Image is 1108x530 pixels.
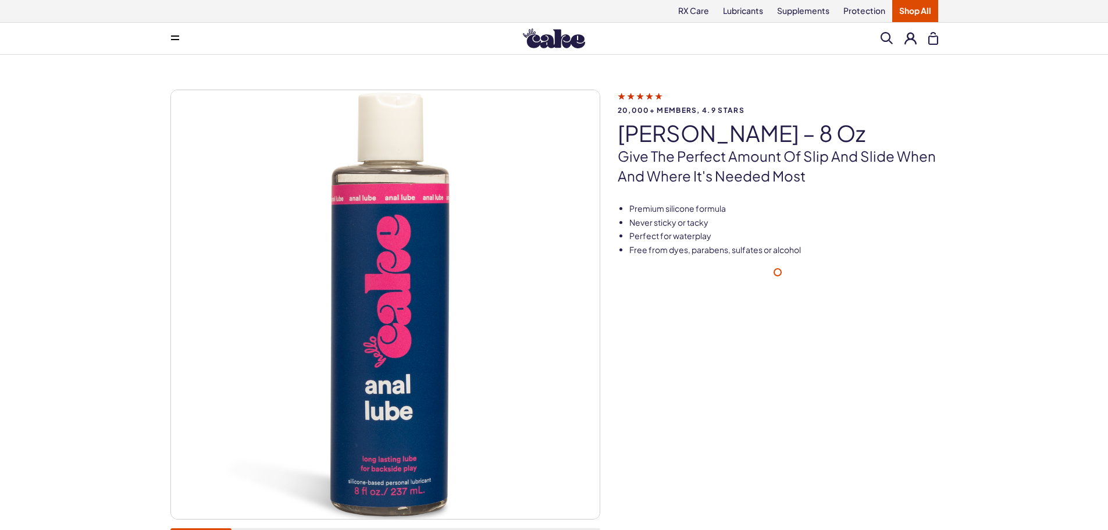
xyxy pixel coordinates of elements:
[629,230,938,242] li: Perfect for waterplay
[618,106,938,114] span: 20,000+ members, 4.9 stars
[618,147,938,186] p: Give the perfect amount of slip and slide when and where it's needed most
[629,217,938,229] li: Never sticky or tacky
[523,29,585,48] img: Hello Cake
[618,91,938,114] a: 20,000+ members, 4.9 stars
[629,244,938,256] li: Free from dyes, parabens, sulfates or alcohol
[629,203,938,215] li: Premium silicone formula
[618,121,938,145] h1: [PERSON_NAME] – 8 oz
[171,90,600,519] img: Anal Lube – 8 oz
